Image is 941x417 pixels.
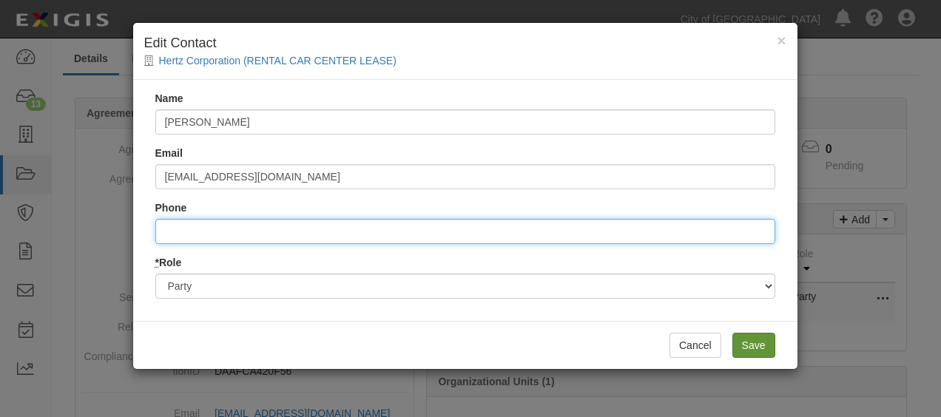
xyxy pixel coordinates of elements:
[155,91,183,106] label: Name
[155,200,187,215] label: Phone
[155,146,183,160] label: Email
[159,55,397,67] a: Hertz Corporation (RENTAL CAR CENTER LEASE)
[732,333,775,358] input: Save
[155,255,182,270] label: Role
[670,333,721,358] button: Cancel
[155,257,159,268] abbr: required
[777,32,786,49] span: ×
[144,34,786,53] h4: Edit Contact
[777,33,786,48] button: Close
